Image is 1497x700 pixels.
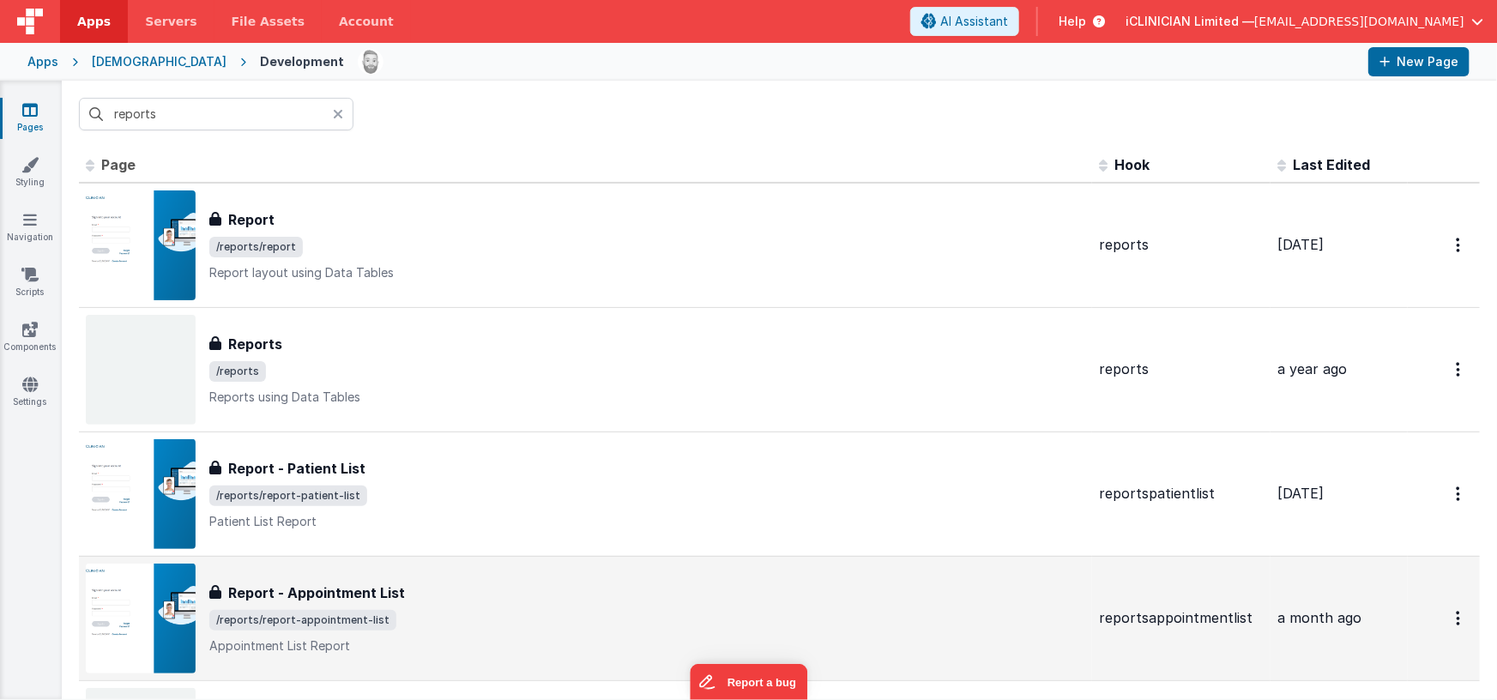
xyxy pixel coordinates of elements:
button: AI Assistant [910,7,1019,36]
button: iCLINICIAN Limited — [EMAIL_ADDRESS][DOMAIN_NAME] [1126,13,1483,30]
div: reportspatientlist [1099,484,1264,504]
p: Appointment List Report [209,637,1085,655]
span: [DATE] [1277,236,1324,253]
div: Apps [27,53,58,70]
span: a year ago [1277,360,1347,377]
div: [DEMOGRAPHIC_DATA] [92,53,226,70]
p: Report layout using Data Tables [209,264,1085,281]
span: [DATE] [1277,485,1324,502]
button: Options [1446,227,1473,262]
span: Page [101,156,136,173]
button: New Page [1368,47,1470,76]
span: Hook [1114,156,1150,173]
p: Reports using Data Tables [209,389,1085,406]
span: Servers [145,13,196,30]
div: reportsappointmentlist [1099,608,1264,628]
button: Options [1446,600,1473,636]
h3: Report [228,209,275,230]
iframe: Marker.io feedback button [690,664,807,700]
div: reports [1099,235,1264,255]
span: iCLINICIAN Limited — [1126,13,1254,30]
img: 338b8ff906eeea576da06f2fc7315c1b [359,50,383,74]
span: File Assets [232,13,305,30]
span: Help [1059,13,1086,30]
button: Options [1446,476,1473,511]
span: /reports/report [209,237,303,257]
h3: Reports [228,334,282,354]
button: Options [1446,352,1473,387]
span: Apps [77,13,111,30]
span: AI Assistant [940,13,1008,30]
span: Last Edited [1293,156,1370,173]
div: Development [260,53,344,70]
span: /reports/report-patient-list [209,486,367,506]
h3: Report - Appointment List [228,582,405,603]
input: Search pages, id's ... [79,98,353,130]
span: a month ago [1277,609,1361,626]
div: reports [1099,359,1264,379]
span: /reports/report-appointment-list [209,610,396,631]
span: [EMAIL_ADDRESS][DOMAIN_NAME] [1254,13,1464,30]
span: /reports [209,361,266,382]
h3: Report - Patient List [228,458,365,479]
p: Patient List Report [209,513,1085,530]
